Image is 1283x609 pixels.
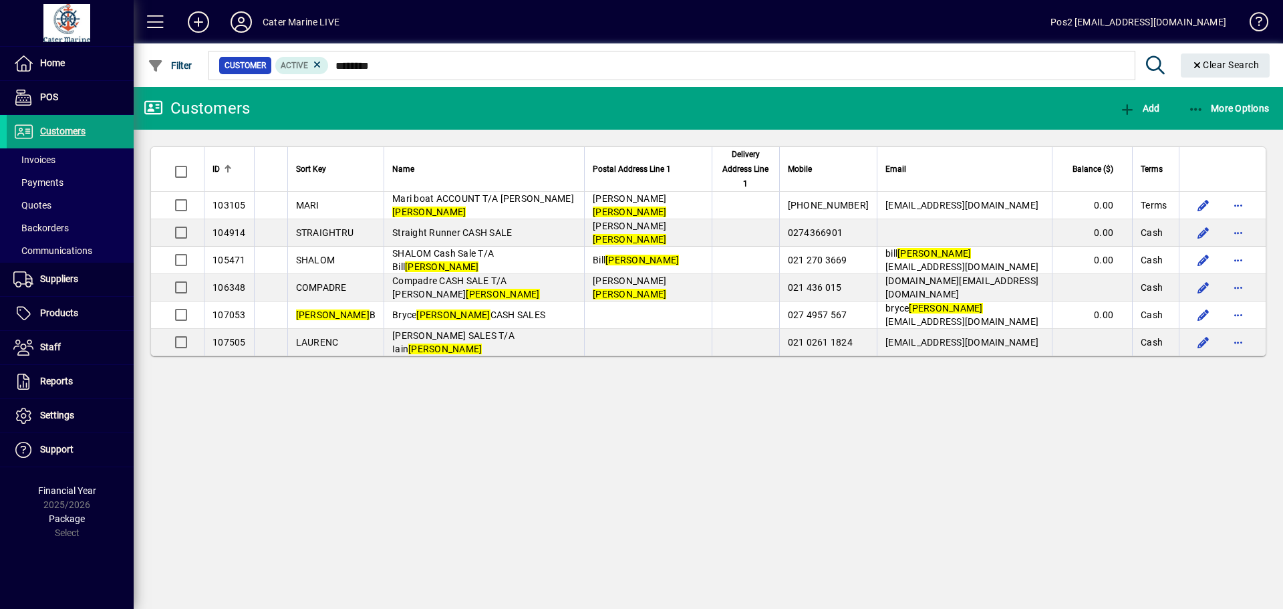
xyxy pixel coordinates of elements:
span: bryce [EMAIL_ADDRESS][DOMAIN_NAME] [885,303,1038,327]
div: Customers [144,98,250,119]
td: 0.00 [1052,301,1132,329]
span: ID [212,162,220,176]
span: Sort Key [296,162,326,176]
button: More options [1228,332,1249,353]
span: [EMAIL_ADDRESS][DOMAIN_NAME] [885,200,1038,211]
span: Package [49,513,85,524]
em: [PERSON_NAME] [897,248,971,259]
span: Name [392,162,414,176]
span: bill [EMAIL_ADDRESS][DOMAIN_NAME] [885,248,1038,272]
em: [PERSON_NAME] [416,310,490,320]
button: Add [1116,96,1163,120]
button: Edit [1193,332,1214,353]
span: Backorders [13,223,69,233]
span: [PERSON_NAME] [593,275,666,299]
span: Active [281,61,308,70]
span: [DOMAIN_NAME][EMAIL_ADDRESS][DOMAIN_NAME] [885,275,1038,299]
span: 107505 [212,337,246,348]
a: Support [7,433,134,467]
span: Terms [1141,199,1167,212]
a: Staff [7,331,134,364]
span: [EMAIL_ADDRESS][DOMAIN_NAME] [885,337,1038,348]
button: Edit [1193,195,1214,216]
em: [PERSON_NAME] [392,207,466,217]
a: Communications [7,239,134,262]
button: Edit [1193,222,1214,243]
span: Customers [40,126,86,136]
span: Suppliers [40,273,78,284]
a: Reports [7,365,134,398]
span: Postal Address Line 1 [593,162,671,176]
span: Bryce CASH SALES [392,310,545,320]
span: Communications [13,245,92,256]
span: Clear Search [1191,59,1260,70]
span: 021 270 3669 [788,255,847,265]
button: More options [1228,304,1249,326]
a: Products [7,297,134,330]
span: Balance ($) [1073,162,1113,176]
span: Cash [1141,336,1163,349]
a: Quotes [7,194,134,217]
button: Clear [1181,53,1270,78]
span: Bill [593,255,679,265]
span: SHALOM Cash Sale T/A Bill [392,248,494,272]
span: Customer [225,59,266,72]
span: Invoices [13,154,55,165]
a: Suppliers [7,263,134,296]
span: Reports [40,376,73,386]
span: 021 0261 1824 [788,337,853,348]
em: [PERSON_NAME] [605,255,679,265]
span: Cash [1141,253,1163,267]
span: Cash [1141,281,1163,294]
button: Edit [1193,277,1214,298]
div: Email [885,162,1044,176]
em: [PERSON_NAME] [296,310,370,320]
em: [PERSON_NAME] [593,207,666,217]
div: Name [392,162,576,176]
span: Straight Runner CASH SALE [392,227,512,238]
span: LAURENC [296,337,339,348]
div: Cater Marine LIVE [263,11,339,33]
em: [PERSON_NAME] [466,289,539,299]
button: Filter [144,53,196,78]
span: 021 436 015 [788,282,842,293]
td: 0.00 [1052,219,1132,247]
a: Home [7,47,134,80]
a: Knowledge Base [1240,3,1266,46]
span: Filter [148,60,192,71]
button: More options [1228,277,1249,298]
button: More Options [1185,96,1273,120]
a: Settings [7,399,134,433]
button: More options [1228,249,1249,271]
span: B [296,310,376,320]
span: Settings [40,410,74,420]
span: COMPADRE [296,282,347,293]
span: More Options [1188,103,1270,114]
em: [PERSON_NAME] [405,261,478,272]
button: Edit [1193,304,1214,326]
span: Email [885,162,906,176]
td: 0.00 [1052,192,1132,219]
span: Support [40,444,74,455]
a: Payments [7,171,134,194]
a: Backorders [7,217,134,239]
span: 105471 [212,255,246,265]
em: [PERSON_NAME] [408,344,482,354]
span: [PERSON_NAME] SALES T/A Iain [392,330,515,354]
span: [PERSON_NAME] [593,221,666,245]
mat-chip: Activation Status: Active [275,57,329,74]
span: [PERSON_NAME] [593,193,666,217]
span: 027 4957 567 [788,310,847,320]
span: Cash [1141,308,1163,322]
div: ID [212,162,246,176]
span: Compadre CASH SALE T/A [PERSON_NAME] [392,275,540,299]
span: Add [1119,103,1159,114]
span: Products [40,308,78,318]
div: Balance ($) [1060,162,1125,176]
span: Terms [1141,162,1163,176]
span: Staff [40,342,61,352]
a: POS [7,81,134,114]
span: [PHONE_NUMBER] [788,200,869,211]
span: Cash [1141,226,1163,239]
span: POS [40,92,58,102]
